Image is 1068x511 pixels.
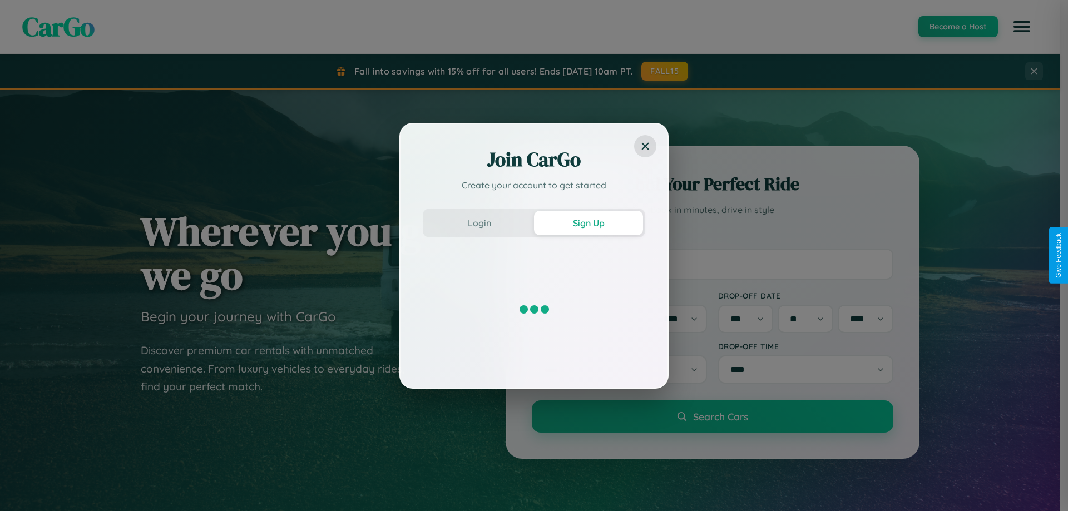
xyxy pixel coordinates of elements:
div: Give Feedback [1055,233,1062,278]
button: Sign Up [534,211,643,235]
button: Login [425,211,534,235]
p: Create your account to get started [423,178,645,192]
h2: Join CarGo [423,146,645,173]
iframe: Intercom live chat [11,473,38,500]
